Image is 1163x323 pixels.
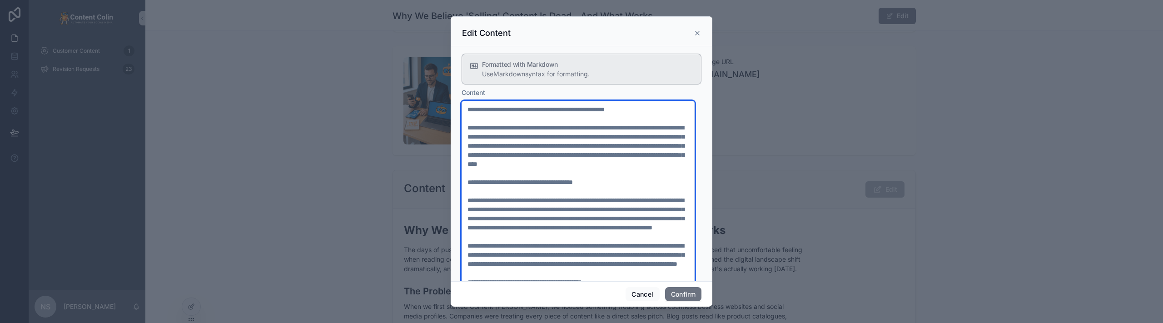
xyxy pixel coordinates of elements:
[626,287,659,302] button: Cancel
[482,70,590,78] span: Use syntax for formatting.
[462,28,511,39] h3: Edit Content
[493,70,525,78] a: Markdown
[482,61,694,68] h5: Formatted with Markdown
[482,70,694,79] div: Use [Markdown](https://www.markdownguide.org/cheat-sheet/) syntax for formatting.
[462,89,485,96] span: Content
[665,287,701,302] button: Confirm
